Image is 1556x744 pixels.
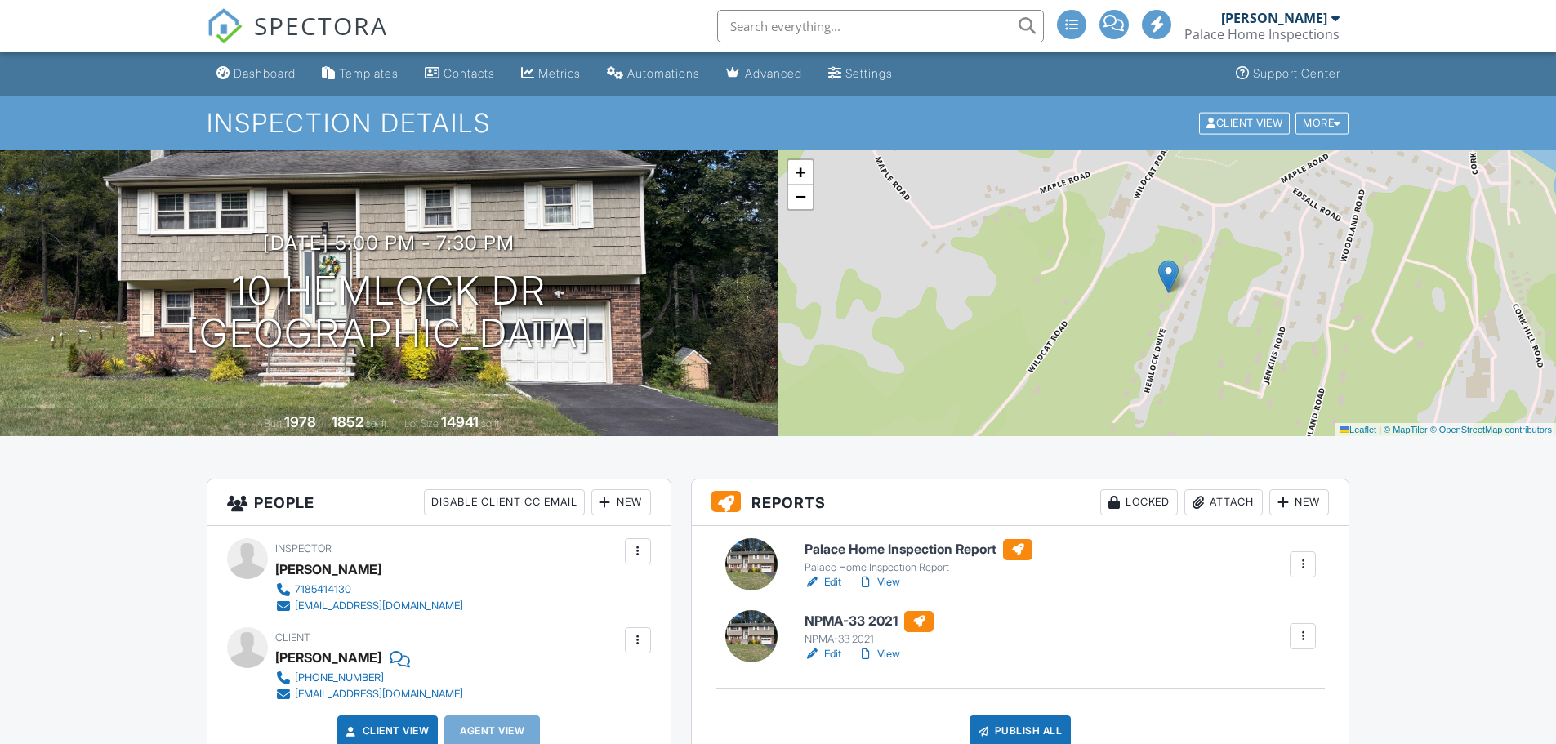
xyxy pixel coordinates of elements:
[315,59,405,89] a: Templates
[745,66,802,80] div: Advanced
[1184,489,1263,515] div: Attach
[692,479,1349,526] h3: Reports
[805,539,1032,560] h6: Palace Home Inspection Report
[404,417,439,430] span: Lot Size
[805,539,1032,575] a: Palace Home Inspection Report Palace Home Inspection Report
[275,557,381,581] div: [PERSON_NAME]
[1295,112,1349,134] div: More
[858,646,900,662] a: View
[207,479,671,526] h3: People
[254,8,388,42] span: SPECTORA
[207,22,388,56] a: SPECTORA
[264,417,282,430] span: Built
[481,417,502,430] span: sq.ft.
[1221,10,1327,26] div: [PERSON_NAME]
[1340,425,1376,434] a: Leaflet
[263,232,515,254] h3: [DATE] 5:00 pm - 7:30 pm
[1379,425,1381,434] span: |
[1384,425,1428,434] a: © MapTiler
[600,59,707,89] a: Automations (Advanced)
[295,688,463,701] div: [EMAIL_ADDRESS][DOMAIN_NAME]
[1199,112,1290,134] div: Client View
[1269,489,1329,515] div: New
[795,186,805,207] span: −
[275,598,463,614] a: [EMAIL_ADDRESS][DOMAIN_NAME]
[444,66,495,80] div: Contacts
[805,646,841,662] a: Edit
[207,109,1350,137] h1: Inspection Details
[295,671,384,684] div: [PHONE_NUMBER]
[366,417,389,430] span: sq. ft.
[1430,425,1552,434] a: © OpenStreetMap contributors
[275,581,463,598] a: 7185414130
[805,611,934,647] a: NPMA-33 2021 NPMA-33 2021
[234,66,296,80] div: Dashboard
[332,413,363,430] div: 1852
[720,59,809,89] a: Advanced
[418,59,502,89] a: Contacts
[805,633,934,646] div: NPMA-33 2021
[717,10,1044,42] input: Search everything...
[805,561,1032,574] div: Palace Home Inspection Report
[538,66,581,80] div: Metrics
[1158,260,1179,293] img: Marker
[295,599,463,613] div: [EMAIL_ADDRESS][DOMAIN_NAME]
[788,160,813,185] a: Zoom in
[275,686,463,702] a: [EMAIL_ADDRESS][DOMAIN_NAME]
[627,66,700,80] div: Automations
[284,413,316,430] div: 1978
[210,59,302,89] a: Dashboard
[1253,66,1340,80] div: Support Center
[591,489,651,515] div: New
[295,583,351,596] div: 7185414130
[1229,59,1347,89] a: Support Center
[1184,26,1340,42] div: Palace Home Inspections
[845,66,893,80] div: Settings
[822,59,899,89] a: Settings
[805,574,841,590] a: Edit
[339,66,399,80] div: Templates
[788,185,813,209] a: Zoom out
[1100,489,1178,515] div: Locked
[275,670,463,686] a: [PHONE_NUMBER]
[441,413,479,430] div: 14941
[858,574,900,590] a: View
[343,723,430,739] a: Client View
[795,162,805,182] span: +
[805,611,934,632] h6: NPMA-33 2021
[275,645,381,670] div: [PERSON_NAME]
[186,270,591,356] h1: 10 Hemlock Dr [GEOGRAPHIC_DATA]
[424,489,585,515] div: Disable Client CC Email
[275,631,310,644] span: Client
[275,542,332,555] span: Inspector
[207,8,243,44] img: The Best Home Inspection Software - Spectora
[515,59,587,89] a: Metrics
[1197,116,1294,128] a: Client View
